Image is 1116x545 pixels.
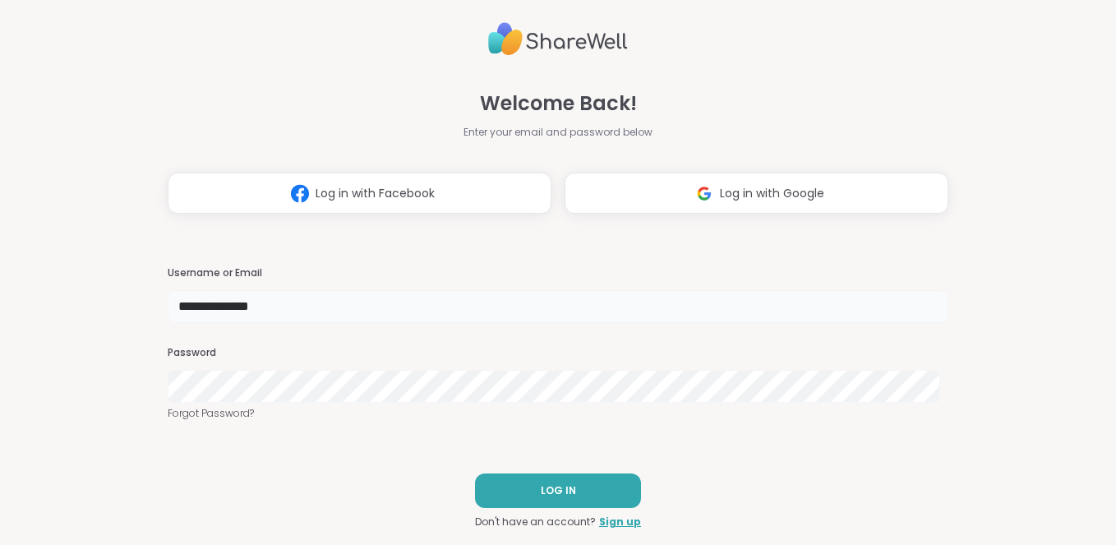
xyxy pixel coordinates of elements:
span: LOG IN [541,483,576,498]
span: Enter your email and password below [463,125,653,140]
a: Sign up [599,515,641,529]
img: ShareWell Logomark [284,178,316,209]
span: Log in with Facebook [316,185,435,202]
img: ShareWell Logo [488,16,628,62]
span: Don't have an account? [475,515,596,529]
button: LOG IN [475,473,641,508]
h3: Password [168,346,949,360]
h3: Username or Email [168,266,949,280]
img: ShareWell Logomark [689,178,720,209]
span: Welcome Back! [480,89,637,118]
a: Forgot Password? [168,406,949,421]
button: Log in with Google [565,173,948,214]
span: Log in with Google [720,185,824,202]
button: Log in with Facebook [168,173,551,214]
